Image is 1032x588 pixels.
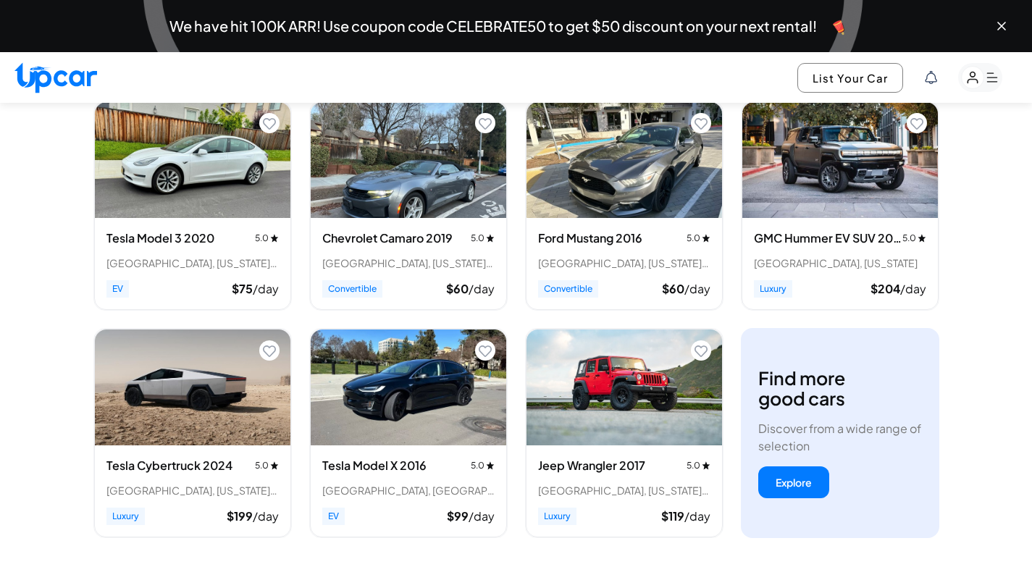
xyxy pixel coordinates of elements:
div: [GEOGRAPHIC_DATA], [US_STATE] • 3 trips [106,483,279,497]
span: $ 60 [446,281,469,296]
span: 5.0 [471,232,495,244]
button: Add to favorites [475,340,495,361]
span: Convertible [538,280,598,298]
div: View details for Tesla Model X 2016 [310,329,507,537]
button: Close banner [994,19,1009,33]
span: /day [900,281,926,296]
h3: GMC Hummer EV SUV 2024 [754,230,903,247]
span: $ 204 [871,281,900,296]
p: Discover from a wide range of selection [758,420,922,455]
span: 5.0 [902,232,926,244]
button: Add to favorites [259,113,280,133]
span: 5.0 [687,232,710,244]
div: [GEOGRAPHIC_DATA], [GEOGRAPHIC_DATA] [322,483,495,497]
img: Chevrolet Camaro 2019 [311,102,506,218]
span: $ 60 [662,281,684,296]
span: 5.0 [255,460,279,471]
div: View details for Tesla Cybertruck 2024 [94,329,291,537]
h3: Ford Mustang 2016 [538,230,642,247]
button: Explore [758,466,829,498]
button: List Your Car [797,63,903,93]
button: Add to favorites [691,113,711,133]
h3: Find more good cars [758,368,845,408]
div: [GEOGRAPHIC_DATA], [US_STATE] • 2 trips [538,256,710,270]
span: Luxury [106,508,145,525]
button: Add to favorites [259,340,280,361]
span: $ 199 [227,508,253,524]
img: Ford Mustang 2016 [527,102,722,218]
div: View details for Chevrolet Camaro 2019 [310,101,507,310]
img: Tesla Model 3 2020 [95,102,290,218]
img: star [702,234,710,242]
h3: Tesla Model 3 2020 [106,230,214,247]
span: $ 99 [447,508,469,524]
h3: Tesla Cybertruck 2024 [106,457,232,474]
h3: Tesla Model X 2016 [322,457,427,474]
div: View details for Tesla Model 3 2020 [94,101,291,310]
span: /day [469,281,495,296]
span: /day [253,281,279,296]
div: [GEOGRAPHIC_DATA], [US_STATE] [754,256,926,270]
img: star [918,234,926,242]
img: Upcar Logo [14,62,97,93]
div: [GEOGRAPHIC_DATA], [US_STATE] • 11 trips [106,256,279,270]
span: EV [106,280,129,298]
span: $ 75 [232,281,253,296]
img: star [486,461,495,469]
div: View details for Ford Mustang 2016 [526,101,723,310]
button: Add to favorites [907,113,927,133]
span: 5.0 [255,232,279,244]
span: Luxury [538,508,576,525]
h3: Jeep Wrangler 2017 [538,457,645,474]
span: /day [684,508,710,524]
button: Add to favorites [475,113,495,133]
span: EV [322,508,345,525]
span: Luxury [754,280,792,298]
span: Convertible [322,280,382,298]
img: star [486,234,495,242]
span: 5.0 [471,460,495,471]
button: Add to favorites [691,340,711,361]
span: We have hit 100K ARR! Use coupon code CELEBRATE50 to get $50 discount on your next rental! [169,19,817,33]
span: /day [684,281,710,296]
div: [GEOGRAPHIC_DATA], [US_STATE] • 1 trips [538,483,710,497]
div: [GEOGRAPHIC_DATA], [US_STATE] • 1 trips [322,256,495,270]
div: View details for Jeep Wrangler 2017 [526,329,723,537]
span: /day [253,508,279,524]
span: 5.0 [687,460,710,471]
h3: Chevrolet Camaro 2019 [322,230,453,247]
img: GMC Hummer EV SUV 2024 [742,102,938,218]
img: star [702,461,710,469]
img: Jeep Wrangler 2017 [527,329,722,445]
img: star [270,234,279,242]
img: Tesla Model X 2016 [311,329,506,445]
span: /day [469,508,495,524]
img: Tesla Cybertruck 2024 [95,329,290,445]
span: $ 119 [661,508,684,524]
div: View details for GMC Hummer EV SUV 2024 [742,101,939,310]
img: star [270,461,279,469]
